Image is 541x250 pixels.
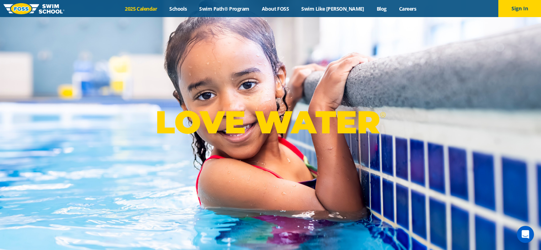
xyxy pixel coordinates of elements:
sup: ® [380,110,386,119]
a: About FOSS [255,5,295,12]
a: Swim Like [PERSON_NAME] [295,5,371,12]
a: Blog [370,5,393,12]
img: FOSS Swim School Logo [4,3,64,14]
p: LOVE WATER [155,103,386,141]
a: 2025 Calendar [119,5,163,12]
a: Swim Path® Program [193,5,255,12]
a: Schools [163,5,193,12]
a: Careers [393,5,422,12]
div: Open Intercom Messenger [517,226,534,243]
